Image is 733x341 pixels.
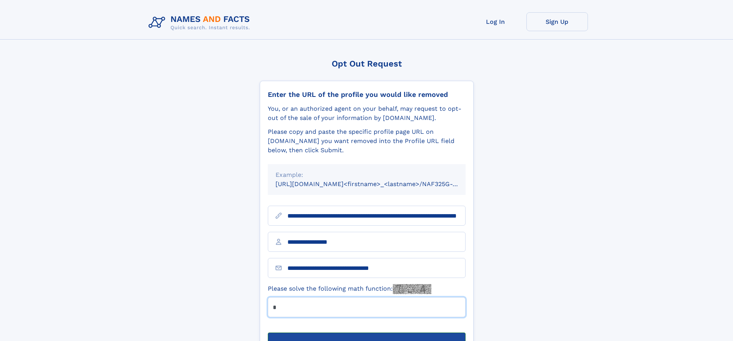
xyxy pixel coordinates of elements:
[145,12,256,33] img: Logo Names and Facts
[268,90,466,99] div: Enter the URL of the profile you would like removed
[276,180,480,188] small: [URL][DOMAIN_NAME]<firstname>_<lastname>/NAF325G-xxxxxxxx
[260,59,474,68] div: Opt Out Request
[276,170,458,180] div: Example:
[268,104,466,123] div: You, or an authorized agent on your behalf, may request to opt-out of the sale of your informatio...
[465,12,526,31] a: Log In
[268,284,431,294] label: Please solve the following math function:
[526,12,588,31] a: Sign Up
[268,127,466,155] div: Please copy and paste the specific profile page URL on [DOMAIN_NAME] you want removed into the Pr...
